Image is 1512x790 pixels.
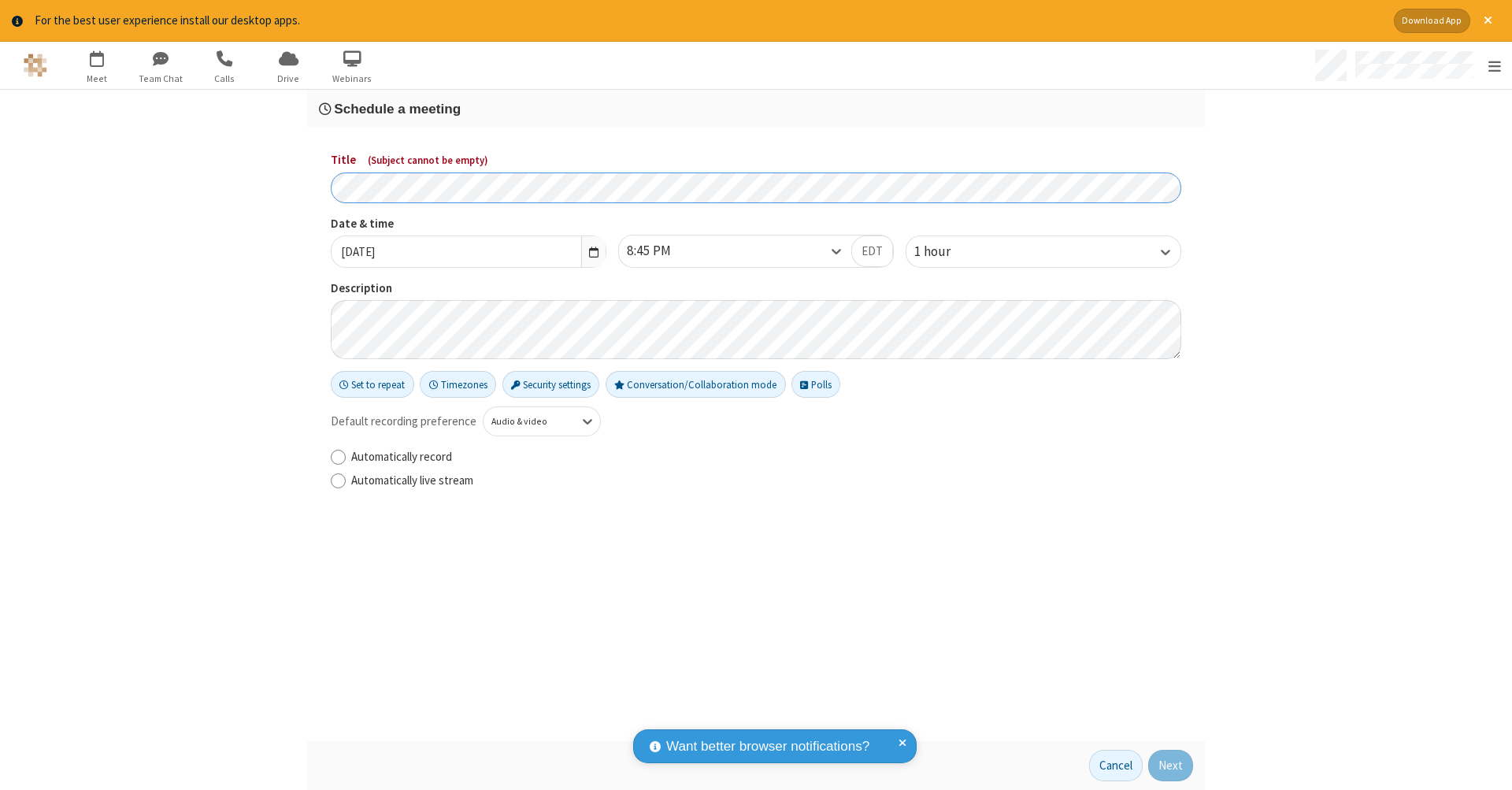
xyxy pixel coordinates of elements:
span: Want better browser notifications? [666,736,869,757]
label: Title [331,151,1181,169]
label: Automatically live stream [351,472,1181,490]
button: Cancel [1089,750,1143,781]
button: Next [1148,750,1193,781]
label: Automatically record [351,448,1181,466]
button: Download App [1394,9,1470,33]
button: Conversation/Collaboration mode [606,371,786,398]
span: Drive [259,72,318,86]
span: Team Chat [132,72,191,86]
label: Date & time [331,215,606,233]
label: Description [331,280,1181,298]
button: Polls [791,371,840,398]
button: EDT [851,236,893,267]
button: Timezones [420,371,496,398]
div: 8:45 PM [627,241,698,261]
div: For the best user experience install our desktop apps. [35,12,1382,30]
div: 1 hour [914,242,977,262]
img: QA Selenium DO NOT DELETE OR CHANGE [24,54,47,77]
span: Schedule a meeting [334,101,461,117]
button: Close alert [1476,9,1500,33]
div: Audio & video [491,415,566,429]
button: Security settings [502,371,600,398]
span: Default recording preference [331,413,476,431]
button: Set to repeat [331,371,414,398]
span: ( Subject cannot be empty ) [368,154,488,167]
span: Meet [68,72,127,86]
span: Calls [195,72,254,86]
span: Webinars [323,72,382,86]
